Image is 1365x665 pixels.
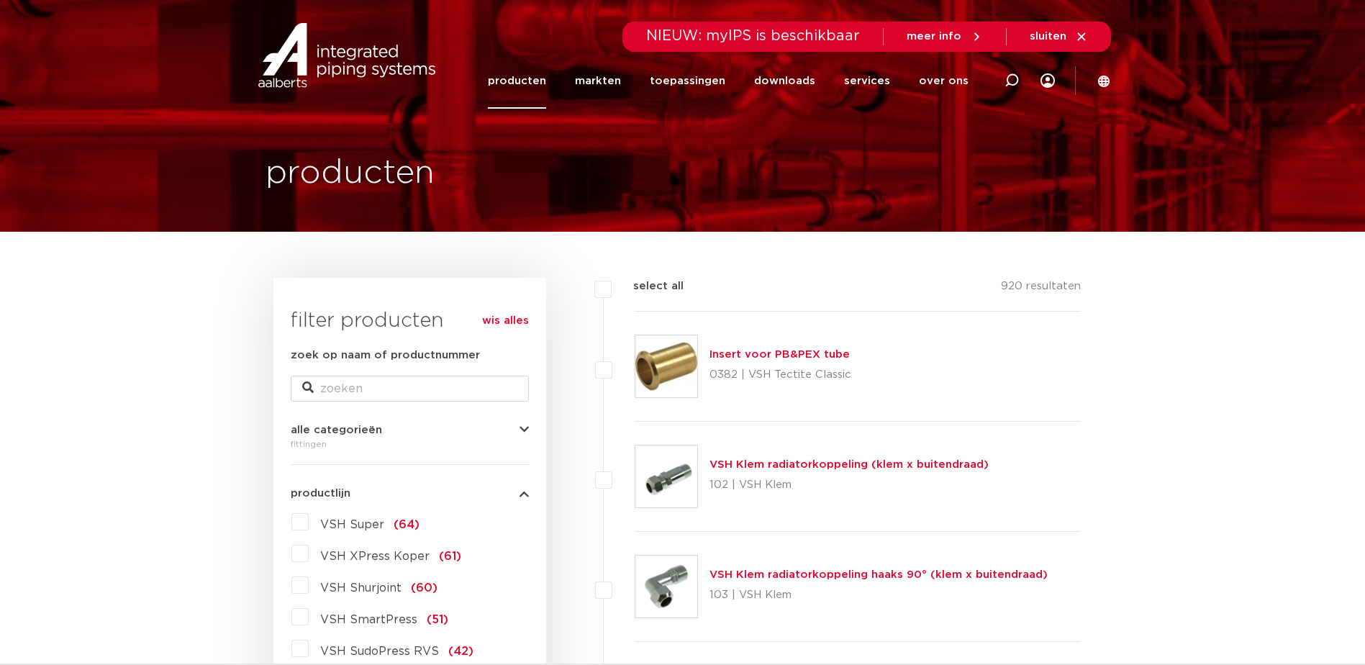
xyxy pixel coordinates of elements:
a: over ons [919,53,969,109]
div: fittingen [291,435,529,453]
span: (60) [411,582,437,594]
span: VSH Shurjoint [320,582,402,594]
a: markten [575,53,621,109]
button: productlijn [291,488,529,499]
nav: Menu [488,53,969,109]
span: (61) [439,551,461,562]
a: producten [488,53,546,109]
p: 102 | VSH Klem [709,474,989,497]
a: downloads [754,53,815,109]
span: sluiten [1030,31,1066,42]
img: Thumbnail for VSH Klem radiatorkoppeling (klem x buitendraad) [635,445,697,507]
a: VSH Klem radiatorkoppeling haaks 90° (klem x buitendraad) [709,569,1048,580]
img: Thumbnail for Insert voor PB&PEX tube [635,335,697,397]
span: productlijn [291,488,350,499]
span: meer info [907,31,961,42]
a: sluiten [1030,30,1088,43]
button: alle categorieën [291,425,529,435]
img: Thumbnail for VSH Klem radiatorkoppeling haaks 90° (klem x buitendraad) [635,556,697,617]
a: Insert voor PB&PEX tube [709,349,850,360]
span: NIEUW: myIPS is beschikbaar [646,29,860,43]
span: VSH Super [320,519,384,530]
a: toepassingen [650,53,725,109]
p: 103 | VSH Klem [709,584,1048,607]
span: VSH SudoPress RVS [320,646,439,657]
span: VSH XPress Koper [320,551,430,562]
input: zoeken [291,376,529,402]
a: VSH Klem radiatorkoppeling (klem x buitendraad) [709,459,989,470]
span: (42) [448,646,473,657]
p: 0382 | VSH Tectite Classic [709,363,851,386]
span: (51) [427,614,448,625]
a: meer info [907,30,983,43]
a: wis alles [482,312,529,330]
span: alle categorieën [291,425,382,435]
span: VSH SmartPress [320,614,417,625]
label: zoek op naam of productnummer [291,347,480,364]
h3: filter producten [291,307,529,335]
a: services [844,53,890,109]
p: 920 resultaten [1001,278,1081,300]
h1: producten [266,150,435,196]
span: (64) [394,519,420,530]
label: select all [612,278,684,295]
